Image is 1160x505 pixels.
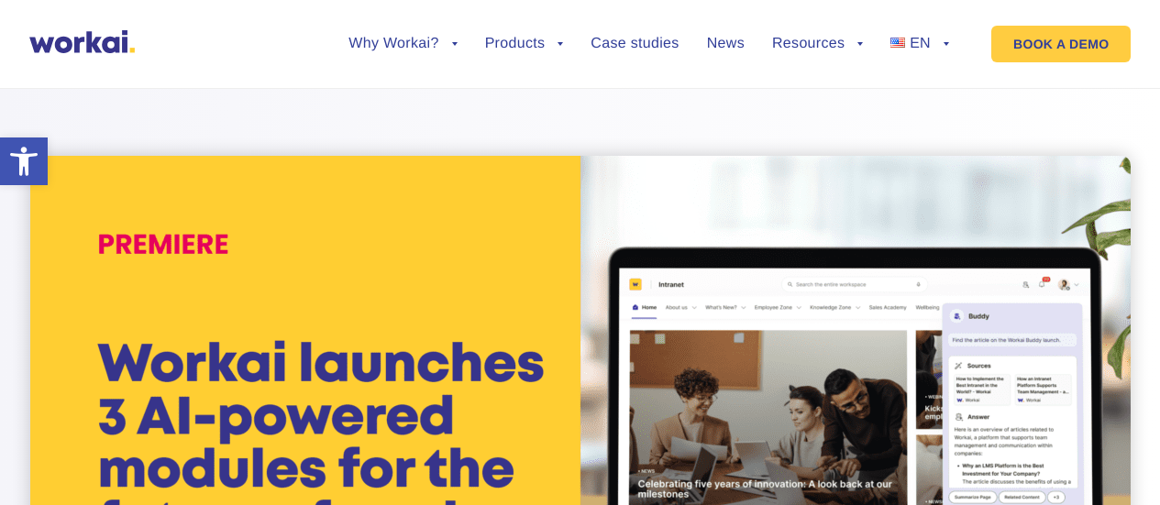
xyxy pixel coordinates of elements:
[348,37,457,51] a: Why Workai?
[707,37,745,51] a: News
[485,37,564,51] a: Products
[991,26,1131,62] a: BOOK A DEMO
[772,37,863,51] a: Resources
[890,37,949,51] a: EN
[910,36,931,51] span: EN
[591,37,679,51] a: Case studies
